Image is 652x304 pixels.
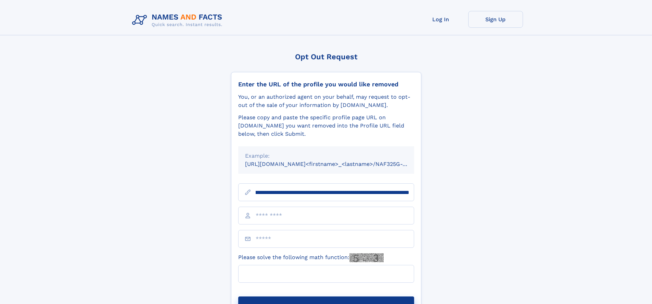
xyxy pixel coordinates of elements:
[238,113,414,138] div: Please copy and paste the specific profile page URL on [DOMAIN_NAME] you want removed into the Pr...
[245,161,427,167] small: [URL][DOMAIN_NAME]<firstname>_<lastname>/NAF325G-xxxxxxxx
[129,11,228,29] img: Logo Names and Facts
[238,93,414,109] div: You, or an authorized agent on your behalf, may request to opt-out of the sale of your informatio...
[245,152,407,160] div: Example:
[238,81,414,88] div: Enter the URL of the profile you would like removed
[413,11,468,28] a: Log In
[238,253,384,262] label: Please solve the following math function:
[468,11,523,28] a: Sign Up
[231,52,421,61] div: Opt Out Request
